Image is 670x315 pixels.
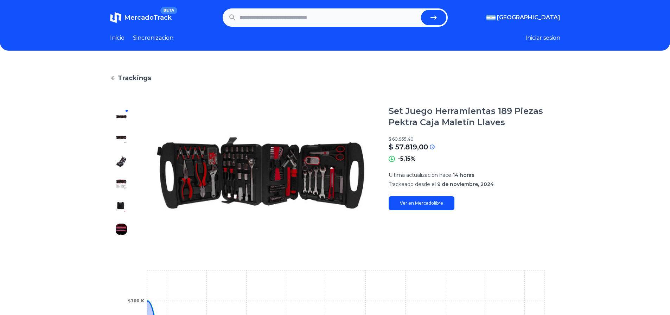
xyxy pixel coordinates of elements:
[118,73,151,83] span: Trackings
[486,13,560,22] button: [GEOGRAPHIC_DATA]
[389,196,454,210] a: Ver en Mercadolibre
[110,34,125,42] a: Inicio
[486,15,496,20] img: Argentina
[147,105,375,240] img: Set Juego Herramientas 189 Piezas Pektra Caja Maletín Llaves
[437,181,494,187] span: 9 de noviembre, 2024
[116,134,127,145] img: Set Juego Herramientas 189 Piezas Pektra Caja Maletín Llaves
[116,179,127,190] img: Set Juego Herramientas 189 Piezas Pektra Caja Maletín Llaves
[116,224,127,235] img: Set Juego Herramientas 189 Piezas Pektra Caja Maletín Llaves
[389,172,451,178] span: Ultima actualizacion hace
[116,201,127,212] img: Set Juego Herramientas 189 Piezas Pektra Caja Maletín Llaves
[116,156,127,167] img: Set Juego Herramientas 189 Piezas Pektra Caja Maletín Llaves
[110,12,121,23] img: MercadoTrack
[525,34,560,42] button: Iniciar sesion
[110,12,172,23] a: MercadoTrackBETA
[128,298,145,303] tspan: $100 K
[389,136,560,142] p: $ 60.955,40
[453,172,474,178] span: 14 horas
[110,73,560,83] a: Trackings
[116,111,127,122] img: Set Juego Herramientas 189 Piezas Pektra Caja Maletín Llaves
[398,155,416,163] p: -5,15%
[124,14,172,21] span: MercadoTrack
[389,142,428,152] p: $ 57.819,00
[389,105,560,128] h1: Set Juego Herramientas 189 Piezas Pektra Caja Maletín Llaves
[389,181,436,187] span: Trackeado desde el
[133,34,173,42] a: Sincronizacion
[497,13,560,22] span: [GEOGRAPHIC_DATA]
[160,7,177,14] span: BETA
